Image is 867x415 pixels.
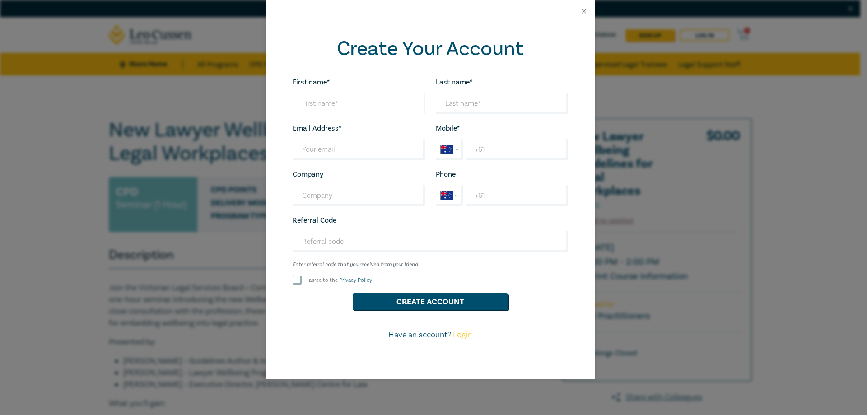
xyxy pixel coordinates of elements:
[287,329,573,341] p: Have an account?
[293,37,568,61] h2: Create Your Account
[293,124,342,132] label: Email Address*
[436,170,456,178] label: Phone
[293,185,425,206] input: Company
[306,276,372,284] label: I agree to the
[293,231,568,252] input: Referral code
[436,93,568,114] input: Last name*
[466,185,568,206] input: Enter phone number
[293,216,336,224] label: Referral Code
[436,124,460,132] label: Mobile*
[436,78,473,86] label: Last name*
[353,293,508,310] button: Create Account
[293,78,330,86] label: First name*
[466,139,568,160] input: Enter Mobile number
[293,139,425,160] input: Your email
[293,93,425,114] input: First name*
[293,261,568,268] small: Enter referral code that you received from your friend.
[339,277,372,284] a: Privacy Policy
[580,7,588,15] button: Close
[293,170,323,178] label: Company
[453,330,472,340] a: Login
